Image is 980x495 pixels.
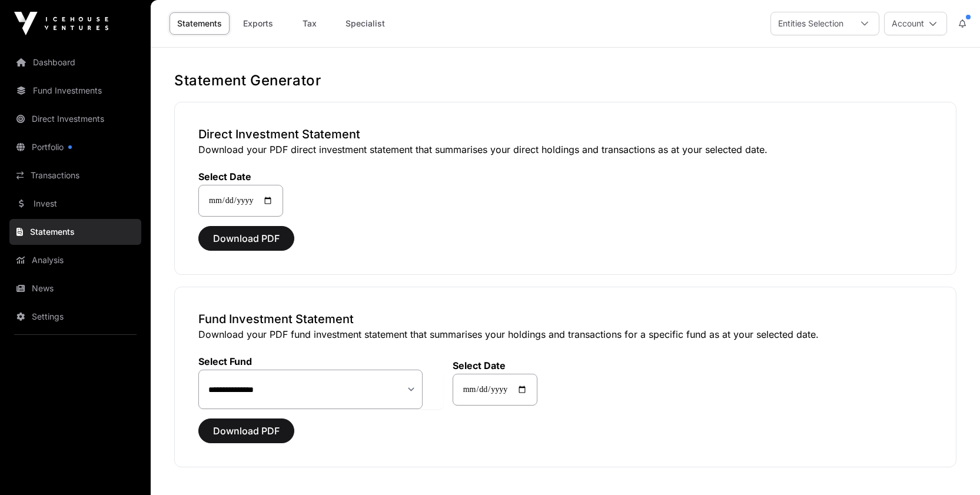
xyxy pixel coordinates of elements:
[9,304,141,330] a: Settings
[198,238,294,250] a: Download PDF
[198,430,294,442] a: Download PDF
[9,49,141,75] a: Dashboard
[9,162,141,188] a: Transactions
[198,142,932,157] p: Download your PDF direct investment statement that summarises your direct holdings and transactio...
[338,12,393,35] a: Specialist
[921,438,980,495] iframe: Chat Widget
[198,418,294,443] button: Download PDF
[234,12,281,35] a: Exports
[198,311,932,327] h3: Fund Investment Statement
[286,12,333,35] a: Tax
[9,275,141,301] a: News
[771,12,851,35] div: Entities Selection
[198,327,932,341] p: Download your PDF fund investment statement that summarises your holdings and transactions for a ...
[213,231,280,245] span: Download PDF
[9,78,141,104] a: Fund Investments
[9,247,141,273] a: Analysis
[174,71,956,90] h1: Statement Generator
[9,134,141,160] a: Portfolio
[198,226,294,251] button: Download PDF
[198,126,932,142] h3: Direct Investment Statement
[9,106,141,132] a: Direct Investments
[884,12,947,35] button: Account
[453,360,537,371] label: Select Date
[170,12,230,35] a: Statements
[198,356,443,367] label: Select Fund
[9,219,141,245] a: Statements
[213,424,280,438] span: Download PDF
[14,12,108,35] img: Icehouse Ventures Logo
[9,191,141,217] a: Invest
[198,171,283,182] label: Select Date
